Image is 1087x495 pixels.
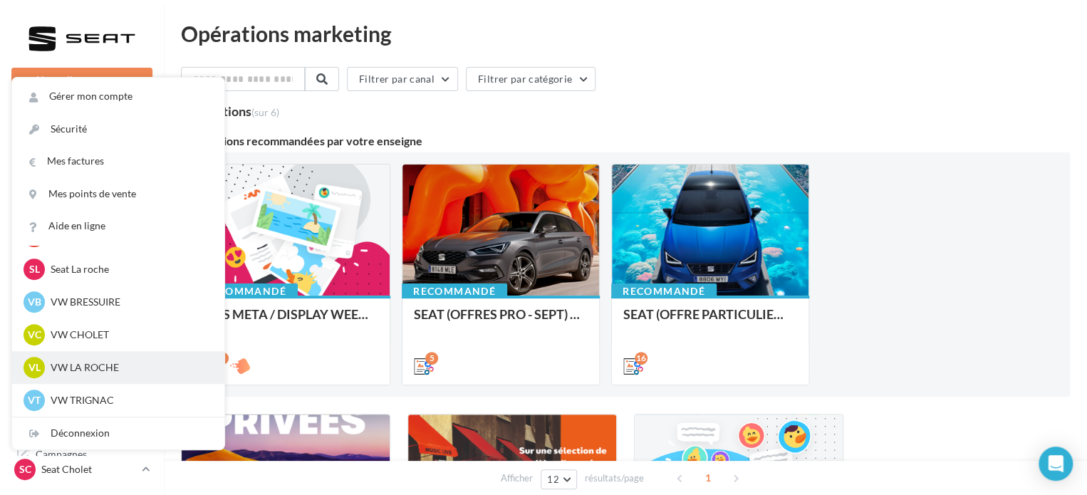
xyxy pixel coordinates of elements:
[192,283,298,299] div: Recommandé
[547,474,559,485] span: 12
[611,283,717,299] div: Recommandé
[501,471,533,485] span: Afficher
[466,67,595,91] button: Filtrer par catégorie
[697,467,719,489] span: 1
[623,307,797,335] div: SEAT (OFFRE PARTICULIER - SEPT) - SOCIAL MEDIA
[251,106,279,118] span: (sur 6)
[51,295,207,309] p: VW BRESSUIRE
[425,352,438,365] div: 5
[12,80,224,113] a: Gérer mon compte
[51,360,207,375] p: VW LA ROCHE
[204,307,378,335] div: ADS META / DISPLAY WEEK-END Extraordinaire (JPO) Septembre 2025
[11,456,152,483] a: SC Seat Cholet
[12,178,224,210] a: Mes points de vente
[28,393,41,407] span: VT
[9,285,155,315] a: Contacts
[9,250,155,280] a: Campagnes
[51,393,207,407] p: VW TRIGNAC
[9,142,155,172] a: Opérations
[541,469,577,489] button: 12
[347,67,458,91] button: Filtrer par canal
[12,113,224,145] a: Sécurité
[190,105,279,118] div: opérations
[11,68,152,92] button: Nouvelle campagne
[28,360,41,375] span: VL
[51,328,207,342] p: VW CHOLET
[9,177,155,208] a: Boîte de réception6
[9,391,155,433] a: PLV et print personnalisable
[28,295,41,309] span: VB
[181,23,1070,44] div: Opérations marketing
[635,352,647,365] div: 16
[12,145,224,177] a: Mes factures
[19,462,31,476] span: SC
[9,321,155,350] a: Médiathèque
[12,417,224,449] div: Déconnexion
[28,328,41,342] span: VC
[41,462,136,476] p: Seat Cholet
[9,356,155,386] a: Calendrier
[414,307,588,335] div: SEAT (OFFRES PRO - SEPT) - SOCIAL MEDIA
[12,210,224,242] a: Aide en ligne
[1039,447,1073,481] div: Open Intercom Messenger
[51,262,207,276] p: Seat La roche
[181,103,279,118] div: 5
[9,107,150,137] button: Notifications 3
[9,214,155,244] a: Visibilité en ligne
[585,471,644,485] span: résultats/page
[181,135,1070,147] div: 3 opérations recommandées par votre enseigne
[29,262,40,276] span: SL
[402,283,507,299] div: Recommandé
